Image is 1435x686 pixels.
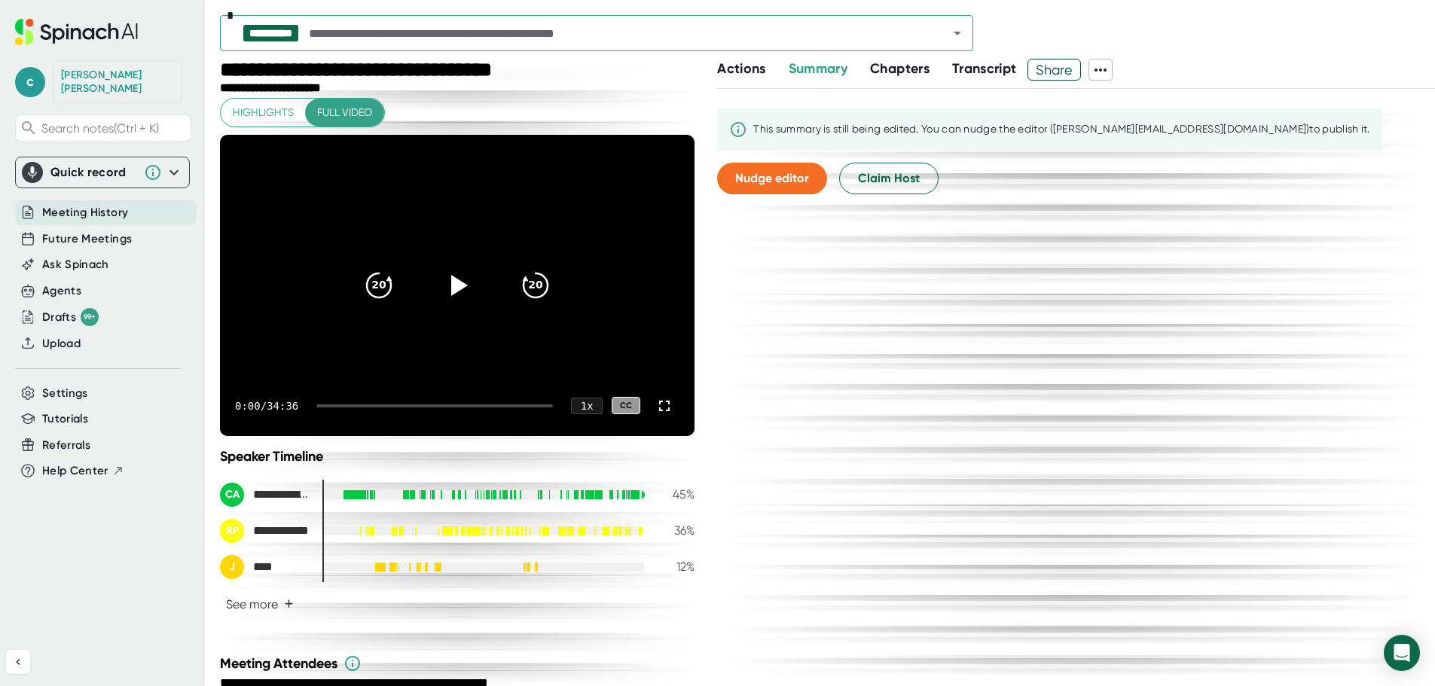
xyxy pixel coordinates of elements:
[1027,59,1081,81] button: Share
[947,23,968,44] button: Open
[220,555,244,579] div: J
[220,483,244,507] div: CA
[220,483,310,507] div: Candace Aragon
[220,591,300,617] button: See more+
[42,204,128,221] button: Meeting History
[717,60,765,77] span: Actions
[870,60,930,77] span: Chapters
[6,650,30,674] button: Collapse sidebar
[220,448,695,465] div: Speaker Timeline
[42,385,88,402] button: Settings
[50,165,136,180] div: Quick record
[42,308,99,326] button: Drafts 99+
[870,59,930,79] button: Chapters
[220,654,698,672] div: Meeting Attendees
[42,230,132,248] button: Future Meetings
[284,598,294,610] span: +
[42,410,88,428] button: Tutorials
[22,157,183,188] div: Quick record
[657,487,695,502] div: 45 %
[753,123,1369,136] div: This summary is still being edited. You can nudge the editor ([PERSON_NAME][EMAIL_ADDRESS][DOMAIN...
[858,169,920,188] span: Claim Host
[233,103,294,122] span: Highlights
[220,519,244,543] div: RP
[61,69,174,95] div: Candace Aragon
[42,308,99,326] div: Drafts
[42,462,108,480] span: Help Center
[81,308,99,326] div: 99+
[789,60,847,77] span: Summary
[717,59,765,79] button: Actions
[571,398,603,414] div: 1 x
[221,99,306,127] button: Highlights
[952,59,1017,79] button: Transcript
[42,256,109,273] button: Ask Spinach
[1028,56,1080,83] span: Share
[657,523,695,538] div: 36 %
[839,163,939,194] button: Claim Host
[235,400,298,412] div: 0:00 / 34:36
[42,462,124,480] button: Help Center
[657,559,695,574] div: 12 %
[42,282,81,300] button: Agents
[41,121,187,136] span: Search notes (Ctrl + K)
[789,59,847,79] button: Summary
[42,437,90,454] button: Referrals
[305,99,384,127] button: Full video
[42,335,81,352] button: Upload
[317,103,372,122] span: Full video
[952,60,1017,77] span: Transcript
[220,519,310,543] div: Renee Parker
[15,67,45,97] span: c
[717,163,827,194] button: Nudge editor
[612,397,640,414] div: CC
[735,171,809,185] span: Nudge editor
[1384,635,1420,671] div: Open Intercom Messenger
[220,555,310,579] div: Jenn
